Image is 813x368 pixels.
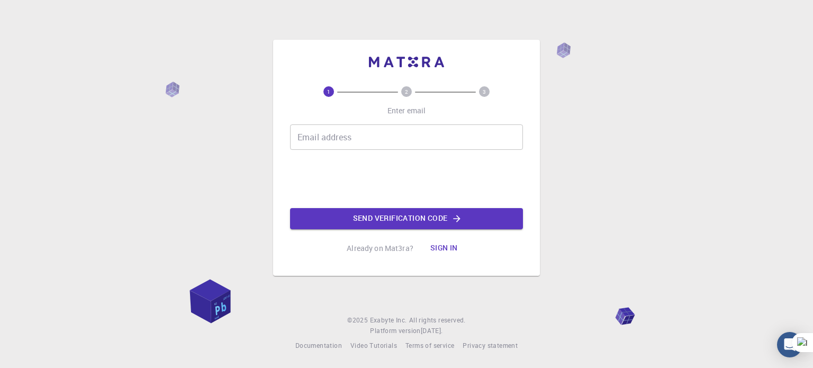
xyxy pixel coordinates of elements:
button: Send verification code [290,208,523,229]
button: Sign in [422,238,466,259]
div: Open Intercom Messenger [777,332,802,357]
text: 3 [483,88,486,95]
text: 2 [405,88,408,95]
span: All rights reserved. [409,315,466,326]
span: Privacy statement [463,341,518,349]
span: Documentation [295,341,342,349]
span: Terms of service [405,341,454,349]
a: Terms of service [405,340,454,351]
a: Privacy statement [463,340,518,351]
p: Enter email [387,105,426,116]
iframe: reCAPTCHA [326,158,487,200]
span: Platform version [370,326,420,336]
span: [DATE] . [421,326,443,335]
text: 1 [327,88,330,95]
a: Video Tutorials [350,340,397,351]
a: Exabyte Inc. [370,315,407,326]
span: © 2025 [347,315,369,326]
span: Video Tutorials [350,341,397,349]
span: Exabyte Inc. [370,316,407,324]
p: Already on Mat3ra? [347,243,413,254]
a: [DATE]. [421,326,443,336]
a: Documentation [295,340,342,351]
